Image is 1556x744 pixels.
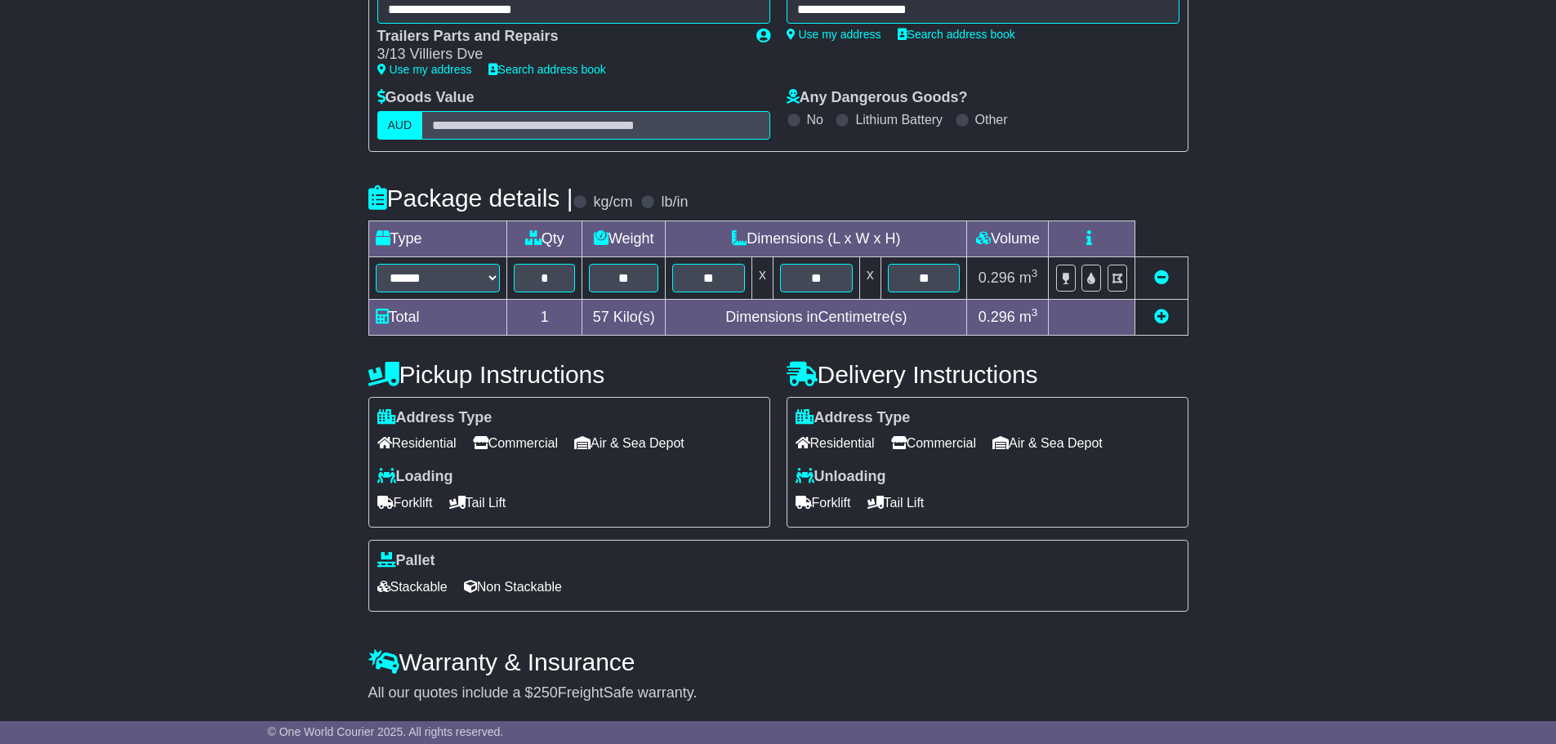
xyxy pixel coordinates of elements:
td: x [859,256,881,299]
h4: Warranty & Insurance [368,648,1188,675]
label: Loading [377,468,453,486]
span: Residential [377,430,457,456]
a: Search address book [488,63,606,76]
label: Unloading [796,468,886,486]
label: Lithium Battery [855,112,943,127]
h4: Package details | [368,185,573,212]
a: Remove this item [1154,270,1169,286]
h4: Pickup Instructions [368,361,770,388]
span: 0.296 [979,270,1015,286]
label: kg/cm [593,194,632,212]
label: AUD [377,111,423,140]
label: Pallet [377,552,435,570]
span: Residential [796,430,875,456]
span: 250 [533,684,558,701]
label: Other [975,112,1008,127]
label: Goods Value [377,89,475,107]
sup: 3 [1032,306,1038,319]
a: Use my address [787,28,881,41]
a: Add new item [1154,309,1169,325]
span: Forklift [377,490,433,515]
td: Qty [507,221,582,256]
span: 0.296 [979,309,1015,325]
td: x [752,256,774,299]
a: Use my address [377,63,472,76]
span: © One World Courier 2025. All rights reserved. [268,725,504,738]
span: Commercial [473,430,558,456]
span: Air & Sea Depot [574,430,684,456]
span: Tail Lift [449,490,506,515]
span: Commercial [891,430,976,456]
span: Stackable [377,574,448,599]
sup: 3 [1032,267,1038,279]
label: lb/in [661,194,688,212]
td: Dimensions in Centimetre(s) [666,299,967,335]
span: Tail Lift [867,490,925,515]
div: 3/13 Villiers Dve [377,46,740,64]
label: Address Type [377,409,493,427]
label: No [807,112,823,127]
td: Type [368,221,507,256]
span: Air & Sea Depot [992,430,1103,456]
td: Total [368,299,507,335]
td: Dimensions (L x W x H) [666,221,967,256]
div: All our quotes include a $ FreightSafe warranty. [368,684,1188,702]
span: Forklift [796,490,851,515]
span: 57 [593,309,609,325]
a: Search address book [898,28,1015,41]
div: Trailers Parts and Repairs [377,28,740,46]
td: 1 [507,299,582,335]
label: Any Dangerous Goods? [787,89,968,107]
span: m [1019,309,1038,325]
span: m [1019,270,1038,286]
label: Address Type [796,409,911,427]
span: Non Stackable [464,574,562,599]
h4: Delivery Instructions [787,361,1188,388]
td: Volume [967,221,1049,256]
td: Kilo(s) [582,299,666,335]
td: Weight [582,221,666,256]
